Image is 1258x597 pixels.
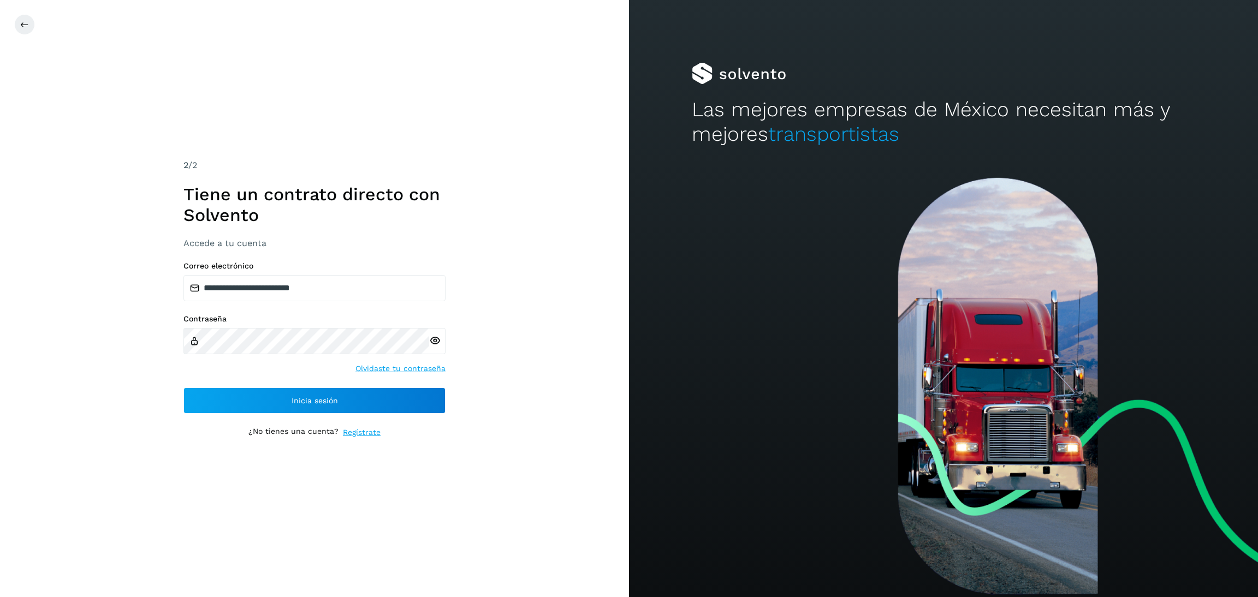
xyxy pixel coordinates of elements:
[183,184,446,226] h1: Tiene un contrato directo con Solvento
[183,387,446,414] button: Inicia sesión
[768,122,899,146] span: transportistas
[343,427,381,438] a: Regístrate
[183,159,446,172] div: /2
[183,314,446,324] label: Contraseña
[183,238,446,248] h3: Accede a tu cuenta
[292,397,338,404] span: Inicia sesión
[248,427,339,438] p: ¿No tienes una cuenta?
[355,363,446,374] a: Olvidaste tu contraseña
[692,98,1195,146] h2: Las mejores empresas de México necesitan más y mejores
[183,261,446,271] label: Correo electrónico
[183,160,188,170] span: 2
